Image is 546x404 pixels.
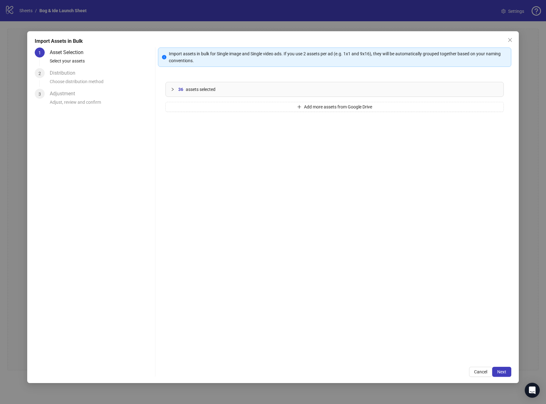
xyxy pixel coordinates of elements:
[474,369,487,374] span: Cancel
[50,57,153,68] div: Select your assets
[508,37,513,42] span: close
[50,68,80,78] div: Distribution
[492,367,511,377] button: Next
[50,89,80,99] div: Adjustment
[165,102,504,112] button: Add more assets from Google Drive
[50,99,153,109] div: Adjust, review and confirm
[166,82,503,97] div: 36assets selected
[497,369,506,374] span: Next
[38,71,41,76] span: 2
[50,47,88,57] div: Asset Selection
[505,35,515,45] button: Close
[50,78,153,89] div: Choose distribution method
[186,86,215,93] span: assets selected
[162,55,166,59] span: info-circle
[35,37,511,45] div: Import Assets in Bulk
[525,383,540,398] div: Open Intercom Messenger
[38,92,41,97] span: 3
[178,86,183,93] span: 36
[469,367,492,377] button: Cancel
[297,105,301,109] span: plus
[304,104,372,109] span: Add more assets from Google Drive
[38,50,41,55] span: 1
[171,87,174,91] span: collapsed
[169,50,507,64] div: Import assets in bulk for Single image and Single video ads. If you use 2 assets per ad (e.g. 1x1...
